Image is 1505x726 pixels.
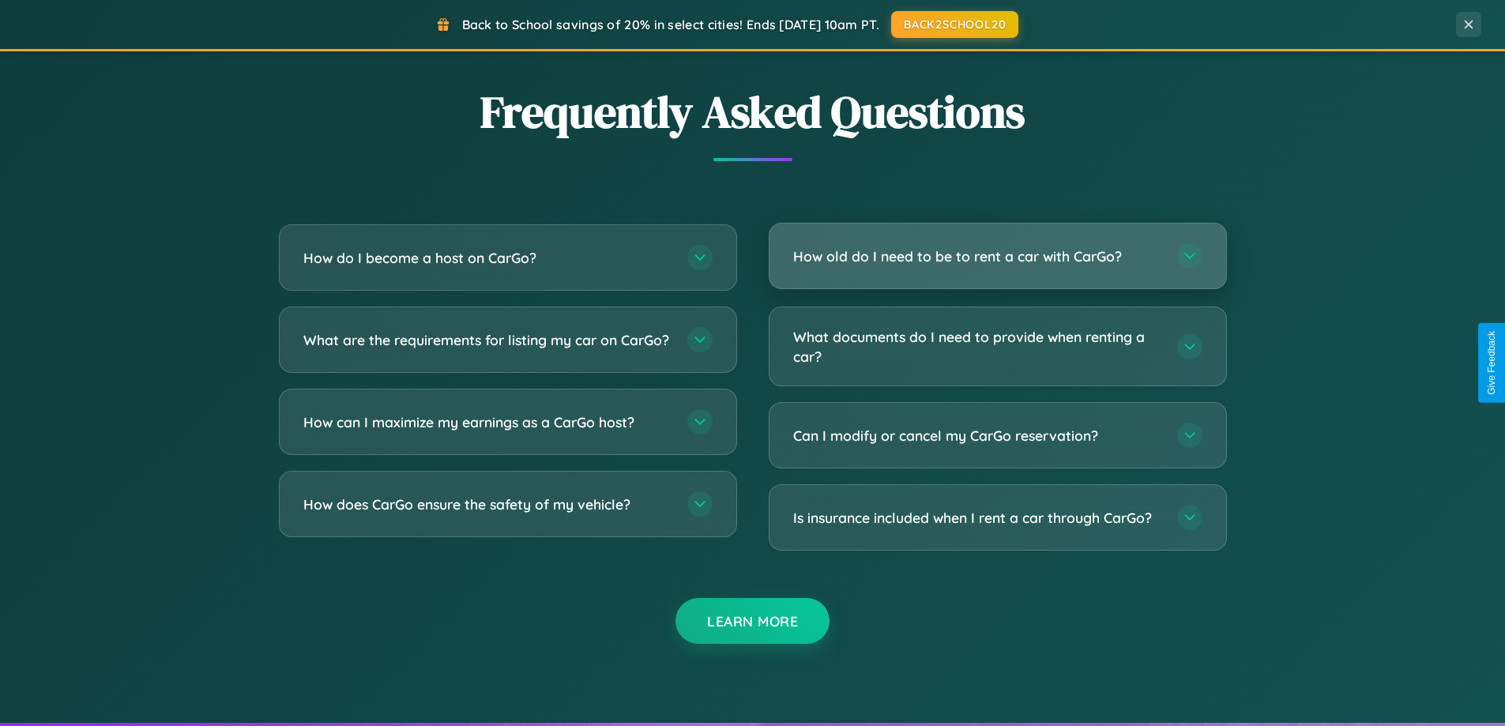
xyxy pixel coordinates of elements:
h3: Is insurance included when I rent a car through CarGo? [793,508,1161,528]
div: Give Feedback [1486,331,1497,395]
span: Back to School savings of 20% in select cities! Ends [DATE] 10am PT. [462,17,879,32]
h3: How old do I need to be to rent a car with CarGo? [793,246,1161,266]
h3: What documents do I need to provide when renting a car? [793,327,1161,366]
h3: How do I become a host on CarGo? [303,248,672,268]
h3: Can I modify or cancel my CarGo reservation? [793,426,1161,446]
button: BACK2SCHOOL20 [891,11,1018,38]
h3: How can I maximize my earnings as a CarGo host? [303,412,672,432]
h3: What are the requirements for listing my car on CarGo? [303,330,672,350]
h3: How does CarGo ensure the safety of my vehicle? [303,495,672,514]
h2: Frequently Asked Questions [279,81,1227,142]
button: Learn More [675,598,830,644]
